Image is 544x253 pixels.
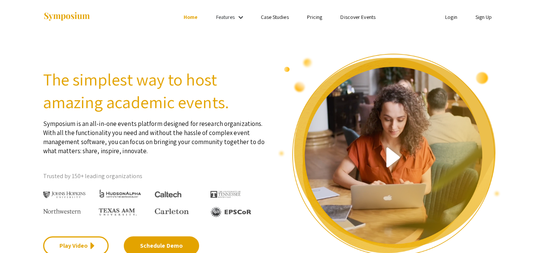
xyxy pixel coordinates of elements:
img: Caltech [155,191,181,198]
a: Home [184,14,198,20]
mat-icon: Expand Features list [236,13,245,22]
p: Symposium is an all-in-one events platform designed for research organizations. With all the func... [43,113,267,155]
p: Trusted by 150+ leading organizations [43,171,267,182]
a: Case Studies [261,14,289,20]
h2: The simplest way to host amazing academic events. [43,68,267,113]
img: Texas A&M University [99,208,137,216]
a: Login [445,14,457,20]
a: Sign Up [475,14,492,20]
img: HudsonAlpha [99,189,142,198]
img: Johns Hopkins University [43,191,86,199]
a: Features [216,14,235,20]
img: Symposium by ForagerOne [43,12,90,22]
img: EPSCOR [210,206,252,217]
img: Northwestern [43,209,81,213]
img: The University of Tennessee [210,191,241,198]
a: Pricing [307,14,323,20]
a: Discover Events [340,14,376,20]
img: Carleton [155,208,189,214]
